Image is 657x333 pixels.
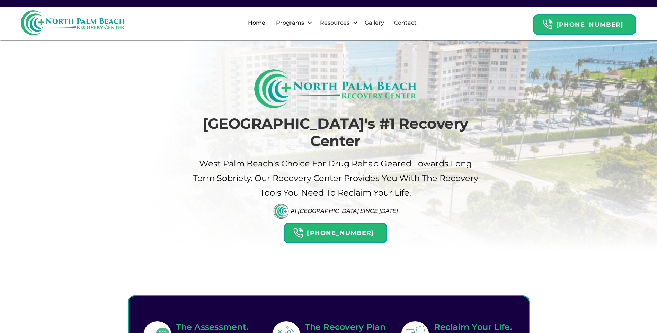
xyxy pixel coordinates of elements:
div: Programs [270,12,314,34]
img: Header Calendar Icons [293,228,303,238]
div: #1 [GEOGRAPHIC_DATA] Since [DATE] [291,208,398,214]
a: Header Calendar Icons[PHONE_NUMBER] [284,219,387,243]
div: Resources [318,19,351,27]
div: Programs [274,19,306,27]
h1: [GEOGRAPHIC_DATA]'s #1 Recovery Center [192,115,479,150]
img: Header Calendar Icons [542,19,553,30]
a: Header Calendar Icons[PHONE_NUMBER] [533,11,636,35]
a: Contact [390,12,421,34]
p: West palm beach's Choice For drug Rehab Geared Towards Long term sobriety. Our Recovery Center pr... [192,156,479,200]
img: North Palm Beach Recovery Logo (Rectangle) [254,69,417,108]
a: Home [244,12,269,34]
div: Resources [314,12,359,34]
strong: [PHONE_NUMBER] [307,229,374,237]
a: Gallery [361,12,388,34]
strong: [PHONE_NUMBER] [556,21,623,28]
